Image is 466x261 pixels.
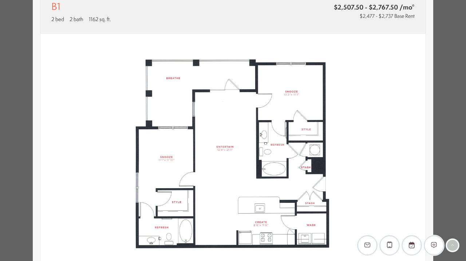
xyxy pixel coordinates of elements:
[273,3,415,12] span: $2,507.50 - $2,767.50 /mo*
[360,12,415,20] span: $2,477 - $2,737 Base Rent
[89,15,111,23] span: 1162 sq. ft.
[70,15,83,23] span: 2 bath
[51,15,64,23] span: 2 bed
